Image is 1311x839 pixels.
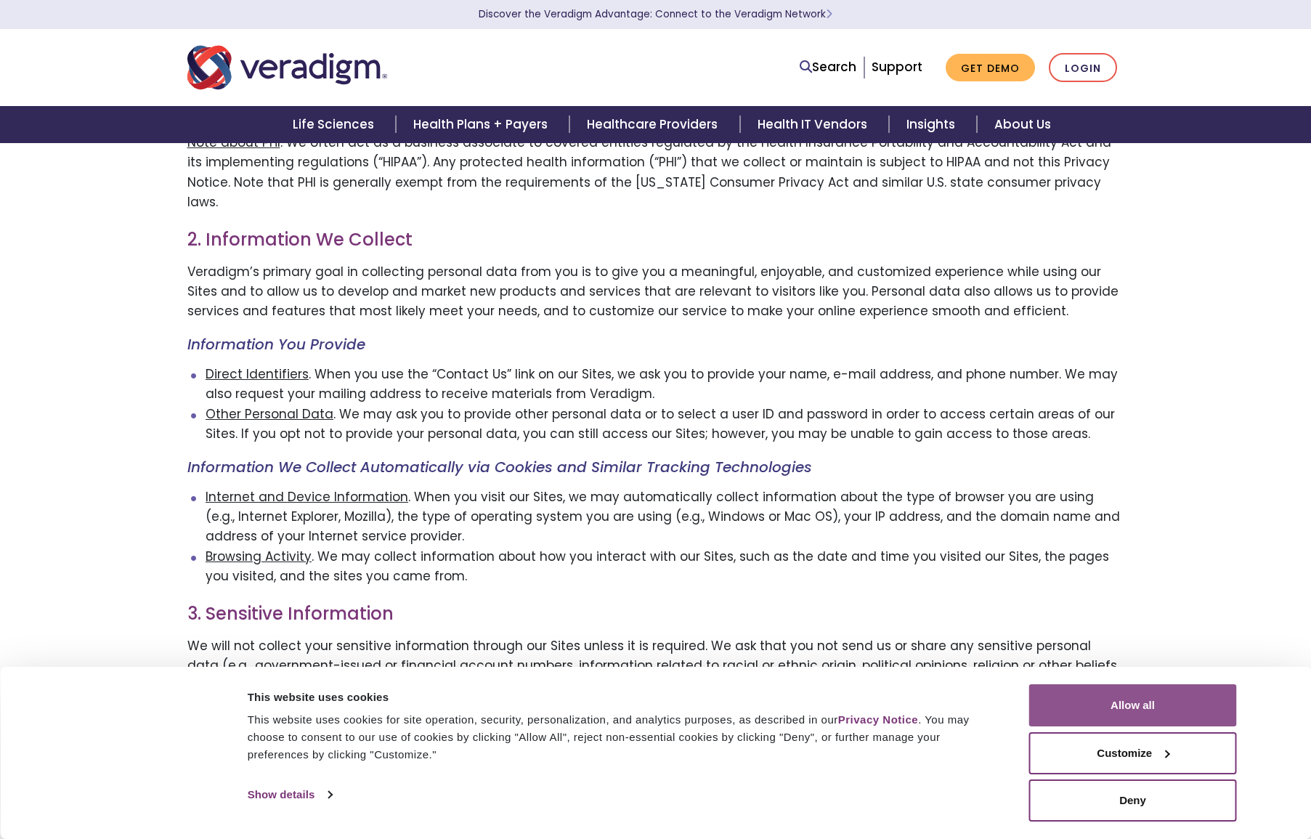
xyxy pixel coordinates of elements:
a: Get Demo [946,54,1035,82]
p: : We often act as a business associate to covered entities regulated by the Health Insurance Port... [187,133,1124,212]
a: Health Plans + Payers [396,106,569,143]
p: We will not collect your sensitive information through our Sites unless it is required. We ask th... [187,636,1124,696]
em: Information You Provide [187,334,365,354]
a: Health IT Vendors [740,106,889,143]
li: . When you use the “Contact Us” link on our Sites, we ask you to provide your name, e-mail addres... [206,365,1124,404]
u: Browsing Activity [206,548,312,565]
span: Learn More [826,7,832,21]
u: Direct Identifiers [206,365,309,383]
a: Show details [248,784,332,806]
u: Internet and Device Information [206,488,408,506]
img: Veradigm logo [187,44,387,92]
a: Login [1049,53,1117,83]
a: Discover the Veradigm Advantage: Connect to the Veradigm NetworkLearn More [479,7,832,21]
u: Other Personal Data [206,405,333,423]
h3: 3. Sensitive Information [187,604,1124,625]
h3: 2. Information We Collect [187,230,1124,251]
a: Insights [889,106,977,143]
li: . We may ask you to provide other personal data or to select a user ID and password in order to a... [206,405,1124,444]
a: Search [800,57,856,77]
button: Customize [1029,732,1237,774]
em: Information We Collect Automatically via Cookies and Similar Tracking Technologies [187,457,812,477]
a: Life Sciences [275,106,396,143]
a: About Us [977,106,1068,143]
li: . When you visit our Sites, we may automatically collect information about the type of browser yo... [206,487,1124,547]
div: This website uses cookies [248,689,997,706]
div: This website uses cookies for site operation, security, personalization, and analytics purposes, ... [248,711,997,763]
a: Support [872,58,922,76]
a: Privacy Notice [838,713,918,726]
button: Allow all [1029,684,1237,726]
p: Veradigm’s primary goal in collecting personal data from you is to give you a meaningful, enjoyab... [187,262,1124,322]
li: . We may collect information about how you interact with our Sites, such as the date and time you... [206,547,1124,586]
a: Healthcare Providers [569,106,739,143]
button: Deny [1029,779,1237,822]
